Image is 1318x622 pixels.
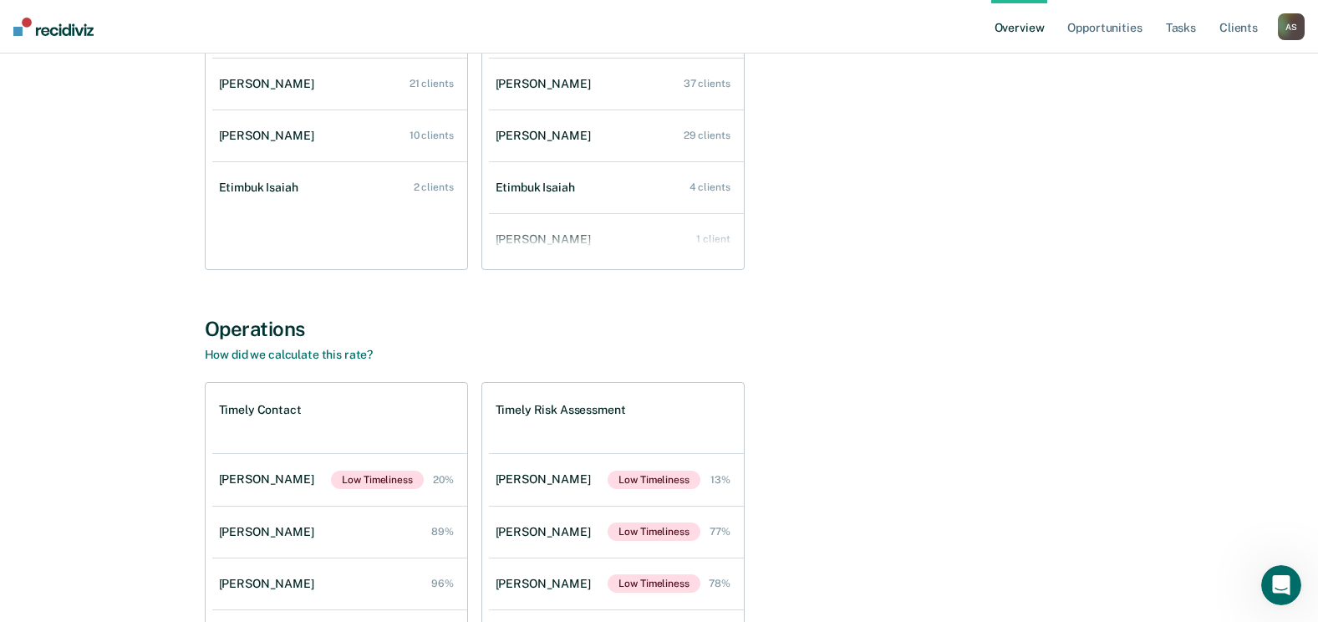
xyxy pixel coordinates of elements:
[212,60,467,108] a: [PERSON_NAME] 21 clients
[1278,13,1305,40] button: AS
[219,577,321,591] div: [PERSON_NAME]
[219,525,321,539] div: [PERSON_NAME]
[205,348,374,361] a: How did we calculate this rate?
[331,471,423,489] span: Low Timeliness
[496,181,582,195] div: Etimbuk Isaiah
[219,129,321,143] div: [PERSON_NAME]
[1278,13,1305,40] div: A S
[489,558,744,609] a: [PERSON_NAME]Low Timeliness 78%
[489,454,744,506] a: [PERSON_NAME]Low Timeliness 13%
[690,181,730,193] div: 4 clients
[205,317,1114,341] div: Operations
[489,164,744,212] a: Etimbuk Isaiah 4 clients
[212,112,467,160] a: [PERSON_NAME] 10 clients
[710,526,730,538] div: 77%
[219,77,321,91] div: [PERSON_NAME]
[489,60,744,108] a: [PERSON_NAME] 37 clients
[608,523,700,541] span: Low Timeliness
[496,232,598,247] div: [PERSON_NAME]
[710,474,730,486] div: 13%
[219,181,305,195] div: Etimbuk Isaiah
[496,472,598,487] div: [PERSON_NAME]
[212,454,467,506] a: [PERSON_NAME]Low Timeliness 20%
[212,508,467,556] a: [PERSON_NAME] 89%
[212,164,467,212] a: Etimbuk Isaiah 2 clients
[431,578,454,589] div: 96%
[410,130,454,141] div: 10 clients
[219,403,302,417] h1: Timely Contact
[414,181,454,193] div: 2 clients
[489,216,744,263] a: [PERSON_NAME] 1 client
[684,130,730,141] div: 29 clients
[489,506,744,558] a: [PERSON_NAME]Low Timeliness 77%
[496,77,598,91] div: [PERSON_NAME]
[496,403,626,417] h1: Timely Risk Assessment
[431,526,454,538] div: 89%
[684,78,730,89] div: 37 clients
[709,578,730,589] div: 78%
[696,233,730,245] div: 1 client
[212,560,467,608] a: [PERSON_NAME] 96%
[496,525,598,539] div: [PERSON_NAME]
[608,471,700,489] span: Low Timeliness
[608,574,700,593] span: Low Timeliness
[496,577,598,591] div: [PERSON_NAME]
[489,112,744,160] a: [PERSON_NAME] 29 clients
[219,472,321,487] div: [PERSON_NAME]
[433,474,454,486] div: 20%
[410,78,454,89] div: 21 clients
[13,18,94,36] img: Recidiviz
[1261,565,1301,605] iframe: Intercom live chat
[496,129,598,143] div: [PERSON_NAME]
